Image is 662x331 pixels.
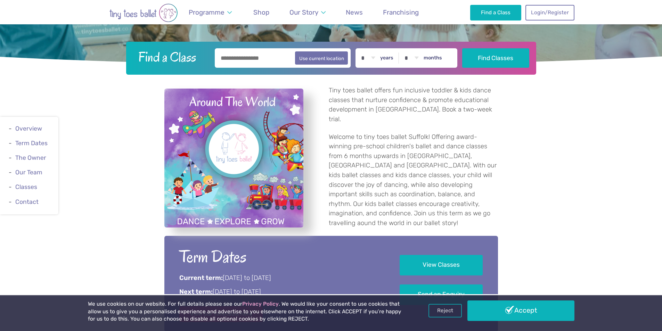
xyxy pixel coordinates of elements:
[380,4,422,20] a: Franchising
[15,154,46,161] a: The Owner
[164,89,303,227] a: View full-size image
[189,8,224,16] span: Programme
[179,288,213,296] strong: Next term:
[343,4,366,20] a: News
[242,301,279,307] a: Privacy Policy
[462,48,529,68] button: Find Classes
[470,5,521,20] a: Find a Class
[346,8,363,16] span: News
[424,55,442,61] label: months
[400,255,483,275] a: View Classes
[133,48,210,66] h2: Find a Class
[428,304,462,317] a: Reject
[88,300,404,323] p: We use cookies on our website. For full details please see our . We would like your consent to us...
[179,274,223,282] strong: Current term:
[15,140,48,147] a: Term Dates
[286,4,329,20] a: Our Story
[15,169,42,176] a: Our Team
[15,184,37,191] a: Classes
[179,288,381,297] p: [DATE] to [DATE]
[179,246,381,268] h2: Term Dates
[400,284,483,305] a: Send an Enquiry
[467,300,574,321] a: Accept
[329,132,498,228] p: Welcome to tiny toes ballet Suffolk! Offering award-winning pre-school children's ballet and danc...
[289,8,318,16] span: Our Story
[250,4,273,20] a: Shop
[88,3,199,22] img: tiny toes ballet
[186,4,235,20] a: Programme
[179,274,381,283] p: [DATE] to [DATE]
[295,51,348,65] button: Use current location
[383,8,419,16] span: Franchising
[15,198,39,205] a: Contact
[15,125,42,132] a: Overview
[380,55,393,61] label: years
[329,86,498,124] p: Tiny toes ballet offers fun inclusive toddler & kids dance classes that nurture confidence & prom...
[525,5,574,20] a: Login/Register
[253,8,269,16] span: Shop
